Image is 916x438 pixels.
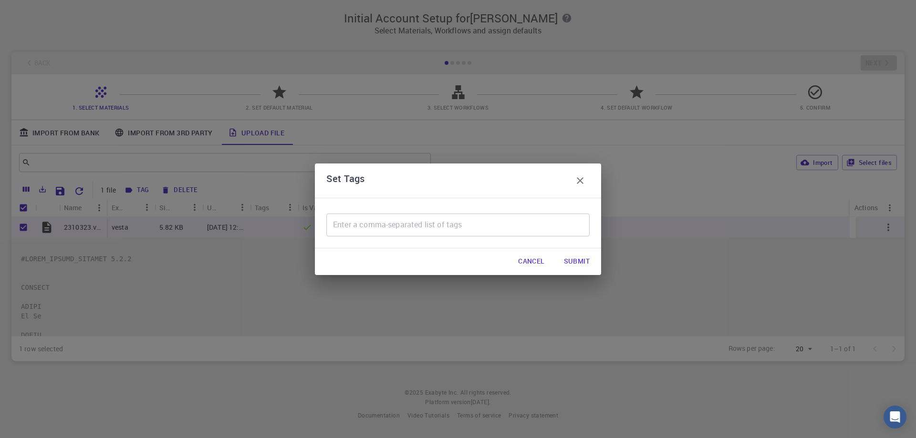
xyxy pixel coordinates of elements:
[556,252,597,271] button: Submit
[326,171,364,190] h6: Set Tags
[326,214,590,236] input: Enter a comma-separated list of tags
[510,252,552,271] button: Cancel
[19,7,53,15] span: Support
[884,406,906,428] div: Open Intercom Messenger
